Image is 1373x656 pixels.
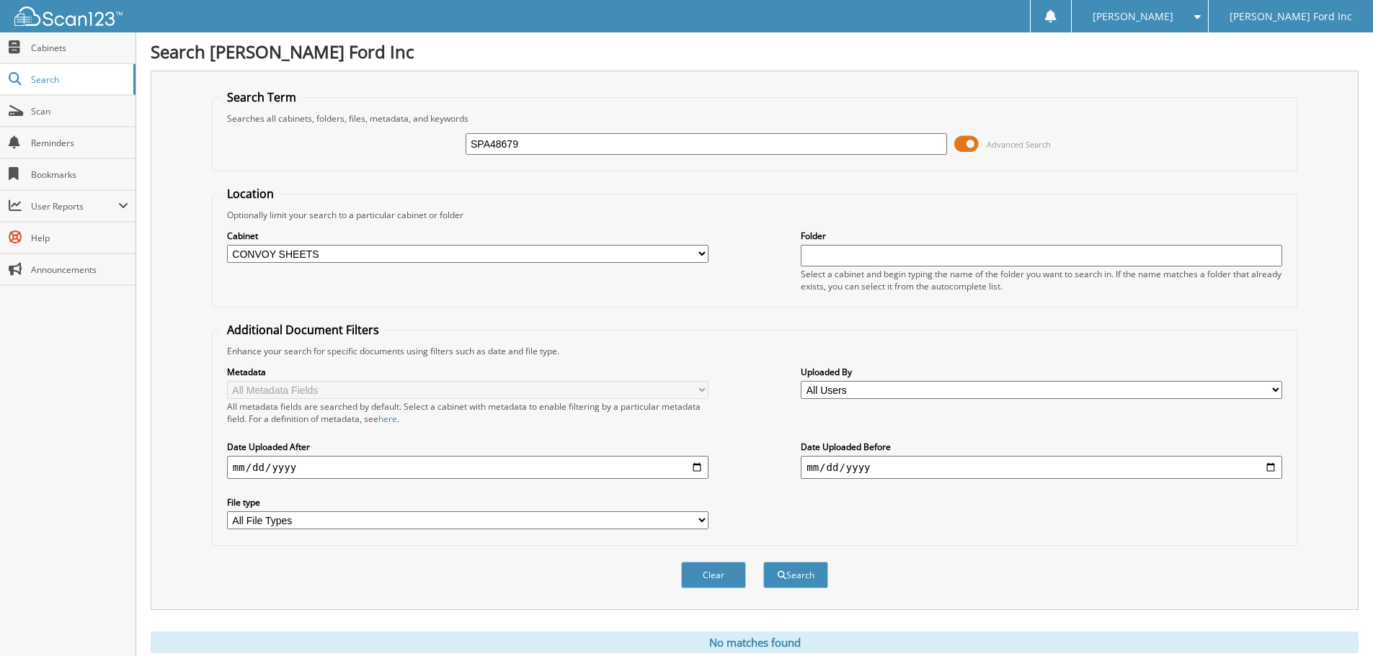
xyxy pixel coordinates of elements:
[31,264,128,276] span: Announcements
[31,137,128,149] span: Reminders
[801,456,1282,479] input: end
[227,400,708,425] div: All metadata fields are searched by default. Select a cabinet with metadata to enable filtering b...
[14,6,123,26] img: scan123-logo-white.svg
[801,268,1282,292] div: Select a cabinet and begin typing the name of the folder you want to search in. If the name match...
[31,200,118,212] span: User Reports
[31,105,128,117] span: Scan
[227,230,708,242] label: Cabinet
[220,89,303,105] legend: Search Term
[681,562,746,588] button: Clear
[31,42,128,54] span: Cabinets
[151,632,1359,653] div: No matches found
[801,441,1282,453] label: Date Uploaded Before
[31,73,126,86] span: Search
[801,230,1282,242] label: Folder
[31,169,128,181] span: Bookmarks
[220,186,281,202] legend: Location
[801,366,1282,378] label: Uploaded By
[220,209,1289,221] div: Optionally limit your search to a particular cabinet or folder
[227,366,708,378] label: Metadata
[227,456,708,479] input: start
[227,496,708,508] label: File type
[220,345,1289,357] div: Enhance your search for specific documents using filters such as date and file type.
[220,322,386,338] legend: Additional Document Filters
[220,112,1289,125] div: Searches all cabinets, folders, files, metadata, and keywords
[378,413,397,425] a: here
[1230,12,1352,21] span: [PERSON_NAME] Ford Inc
[151,40,1359,63] h1: Search [PERSON_NAME] Ford Inc
[227,441,708,453] label: Date Uploaded After
[763,562,828,588] button: Search
[1093,12,1173,21] span: [PERSON_NAME]
[987,139,1051,150] span: Advanced Search
[31,232,128,244] span: Help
